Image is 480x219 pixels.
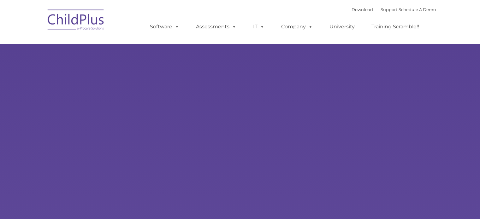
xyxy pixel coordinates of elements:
[365,20,425,33] a: Training Scramble!!
[44,5,108,37] img: ChildPlus by Procare Solutions
[190,20,243,33] a: Assessments
[247,20,271,33] a: IT
[144,20,186,33] a: Software
[399,7,436,12] a: Schedule A Demo
[275,20,319,33] a: Company
[323,20,361,33] a: University
[352,7,436,12] font: |
[381,7,397,12] a: Support
[352,7,373,12] a: Download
